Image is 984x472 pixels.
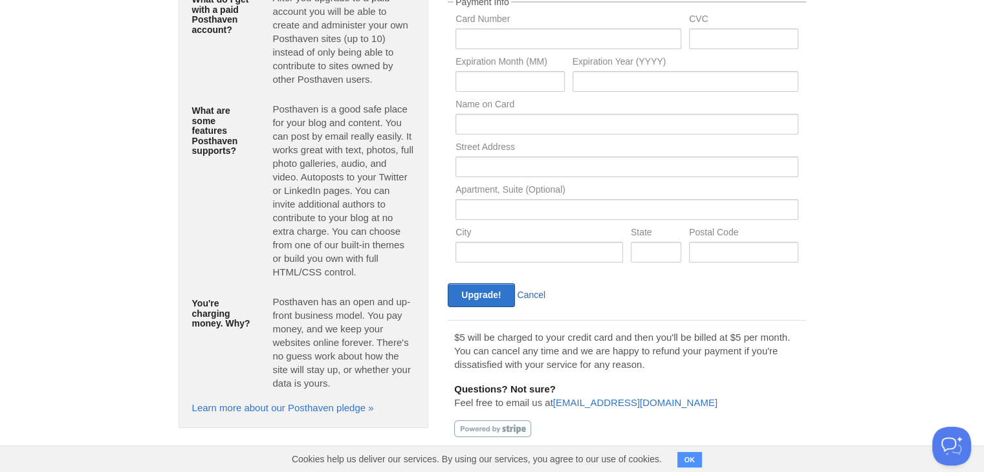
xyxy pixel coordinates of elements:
[455,185,798,197] label: Apartment, Suite (Optional)
[279,446,675,472] span: Cookies help us deliver our services. By using our services, you agree to our use of cookies.
[689,14,798,27] label: CVC
[272,102,415,279] p: Posthaven is a good safe place for your blog and content. You can post by email really easily. It...
[454,330,799,371] p: $5 will be charged to your credit card and then you'll be billed at $5 per month. You can cancel ...
[677,452,703,467] button: OK
[455,14,681,27] label: Card Number
[455,142,798,155] label: Street Address
[553,397,717,408] a: [EMAIL_ADDRESS][DOMAIN_NAME]
[689,228,798,240] label: Postal Code
[631,228,681,240] label: State
[192,402,374,413] a: Learn more about our Posthaven pledge »
[454,382,799,409] p: Feel free to email us at
[455,100,798,112] label: Name on Card
[455,228,623,240] label: City
[455,57,564,69] label: Expiration Month (MM)
[192,106,254,156] h5: What are some features Posthaven supports?
[192,299,254,328] h5: You're charging money. Why?
[932,427,971,466] iframe: Help Scout Beacon - Open
[573,57,798,69] label: Expiration Year (YYYY)
[448,283,514,307] input: Upgrade!
[518,290,546,300] a: Cancel
[454,383,556,394] b: Questions? Not sure?
[272,295,415,390] p: Posthaven has an open and up-front business model. You pay money, and we keep your websites onlin...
